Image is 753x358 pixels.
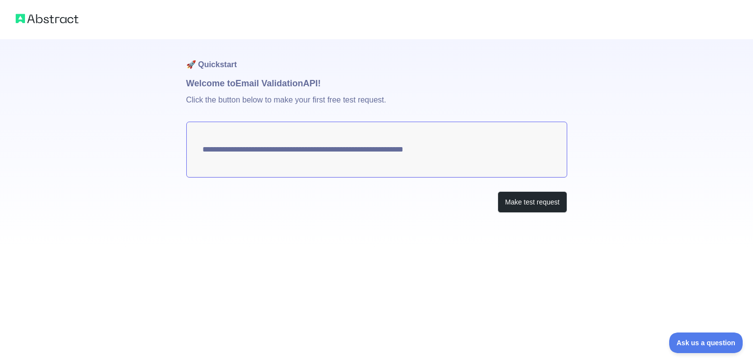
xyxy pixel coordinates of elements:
[669,332,743,353] iframe: Toggle Customer Support
[186,39,567,77] h1: 🚀 Quickstart
[498,191,567,213] button: Make test request
[186,90,567,122] p: Click the button below to make your first free test request.
[16,12,78,26] img: Abstract logo
[186,77,567,90] h1: Welcome to Email Validation API!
